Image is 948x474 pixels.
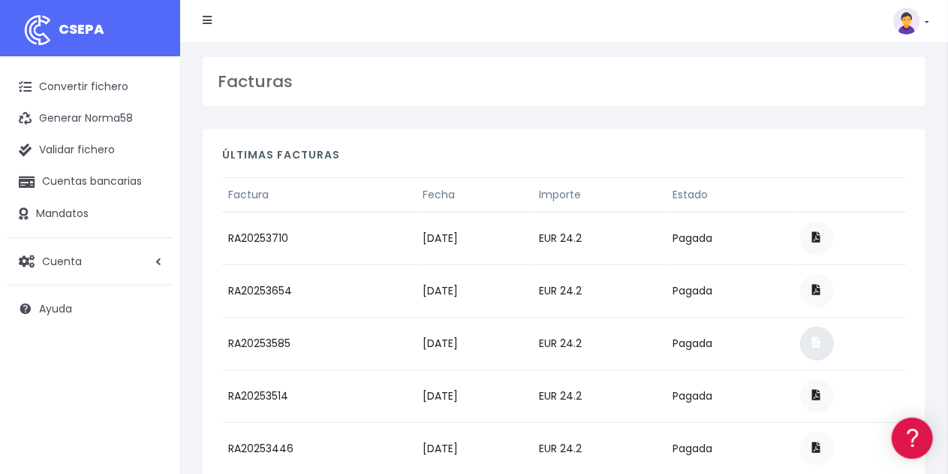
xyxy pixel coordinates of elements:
[15,361,285,375] div: Programadores
[15,298,285,312] div: Facturación
[15,190,285,213] a: Formatos
[8,134,173,166] a: Validar fichero
[39,301,72,316] span: Ayuda
[15,260,285,283] a: Perfiles de empresas
[667,177,794,212] th: Estado
[417,264,533,317] td: [DATE]
[533,317,667,370] td: EUR 24.2
[59,20,104,38] span: CSEPA
[222,370,417,422] td: RA20253514
[15,322,285,346] a: General
[19,11,56,49] img: logo
[667,264,794,317] td: Pagada
[667,370,794,422] td: Pagada
[893,8,920,35] img: profile
[533,212,667,264] td: EUR 24.2
[533,264,667,317] td: EUR 24.2
[8,71,173,103] a: Convertir fichero
[667,212,794,264] td: Pagada
[15,384,285,407] a: API
[218,72,910,92] h3: Facturas
[222,212,417,264] td: RA20253710
[42,253,82,268] span: Cuenta
[417,370,533,422] td: [DATE]
[417,317,533,370] td: [DATE]
[15,166,285,180] div: Convertir ficheros
[15,213,285,237] a: Problemas habituales
[417,177,533,212] th: Fecha
[15,237,285,260] a: Videotutoriales
[8,293,173,325] a: Ayuda
[533,370,667,422] td: EUR 24.2
[222,177,417,212] th: Factura
[417,212,533,264] td: [DATE]
[15,104,285,119] div: Información general
[15,128,285,151] a: Información general
[15,402,285,428] button: Contáctanos
[222,317,417,370] td: RA20253585
[222,264,417,317] td: RA20253654
[8,166,173,198] a: Cuentas bancarias
[8,246,173,277] a: Cuenta
[533,177,667,212] th: Importe
[8,198,173,230] a: Mandatos
[222,149,906,169] h4: Últimas facturas
[667,317,794,370] td: Pagada
[8,103,173,134] a: Generar Norma58
[206,433,289,447] a: POWERED BY ENCHANT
